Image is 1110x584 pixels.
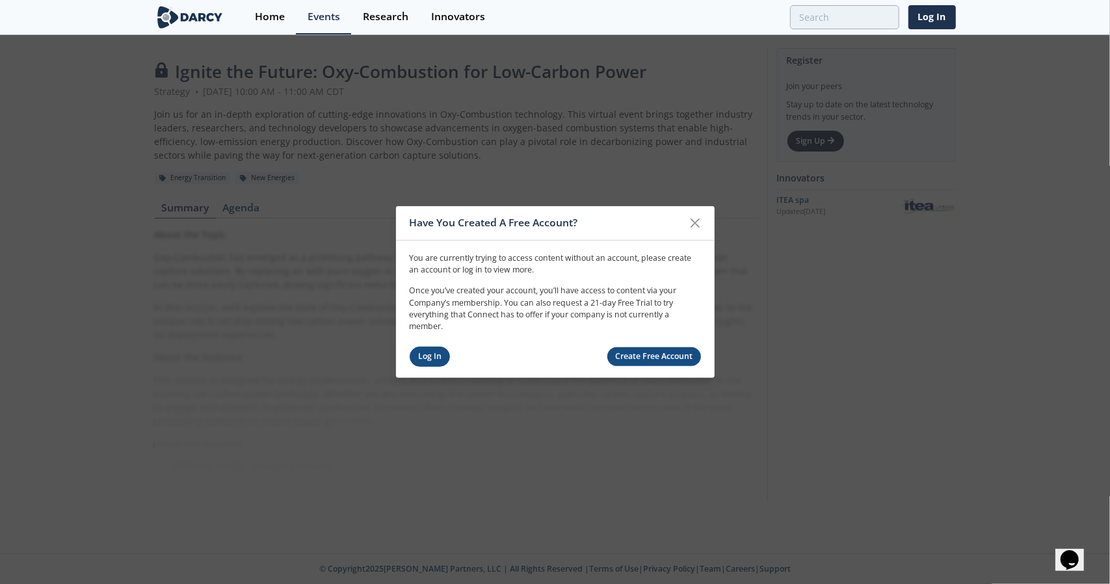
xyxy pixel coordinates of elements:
img: logo-wide.svg [155,6,226,29]
input: Advanced Search [790,5,899,29]
a: Log In [410,347,451,367]
div: Innovators [431,12,485,22]
div: Research [363,12,408,22]
p: Once you’ve created your account, you’ll have access to content via your Company’s membership. Yo... [410,285,701,333]
iframe: chat widget [1055,532,1097,571]
div: Home [255,12,285,22]
a: Log In [908,5,956,29]
div: Have You Created A Free Account? [410,211,683,235]
div: Events [308,12,340,22]
p: You are currently trying to access content without an account, please create an account or log in... [410,252,701,276]
a: Create Free Account [607,347,701,366]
